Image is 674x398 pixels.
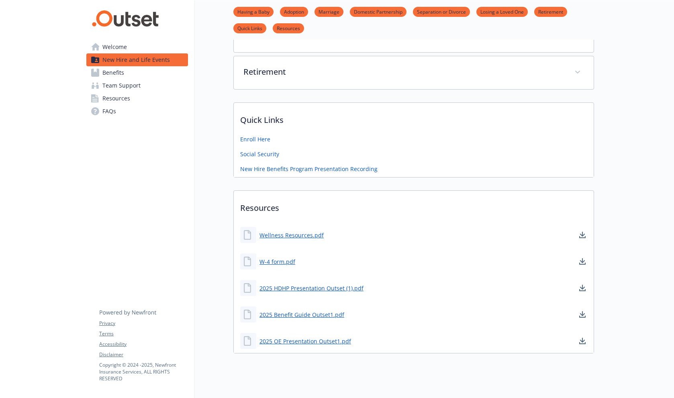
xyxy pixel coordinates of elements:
[86,53,188,66] a: New Hire and Life Events
[578,230,587,240] a: download document
[476,8,528,15] a: Losing a Loved One
[280,8,308,15] a: Adoption
[315,8,343,15] a: Marriage
[413,8,470,15] a: Separation or Divorce
[259,310,344,319] a: 2025 Benefit Guide Outset1.pdf
[86,92,188,105] a: Resources
[578,283,587,293] a: download document
[102,53,170,66] span: New Hire and Life Events
[99,351,188,358] a: Disclaimer
[99,320,188,327] a: Privacy
[240,135,270,143] a: Enroll Here
[259,284,364,292] a: 2025 HDHP Presentation Outset (1).pdf
[86,66,188,79] a: Benefits
[102,105,116,118] span: FAQs
[578,310,587,319] a: download document
[102,92,130,105] span: Resources
[240,165,378,173] a: New Hire Benefits Program Presentation Recording
[102,41,127,53] span: Welcome
[534,8,567,15] a: Retirement
[102,79,141,92] span: Team Support
[578,257,587,266] a: download document
[240,150,279,158] a: Social Security
[86,41,188,53] a: Welcome
[102,66,124,79] span: Benefits
[86,79,188,92] a: Team Support
[233,8,274,15] a: Having a Baby
[350,8,406,15] a: Domestic Partnership
[233,24,266,32] a: Quick Links
[273,24,304,32] a: Resources
[234,191,594,220] p: Resources
[99,361,188,382] p: Copyright © 2024 - 2025 , Newfront Insurance Services, ALL RIGHTS RESERVED
[259,257,295,266] a: W-4 form.pdf
[99,330,188,337] a: Terms
[234,103,594,133] p: Quick Links
[243,66,565,78] p: Retirement
[259,337,351,345] a: 2025 OE Presentation Outset1.pdf
[259,231,324,239] a: Wellness Resources.pdf
[99,341,188,348] a: Accessibility
[234,56,594,89] div: Retirement
[578,336,587,346] a: download document
[86,105,188,118] a: FAQs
